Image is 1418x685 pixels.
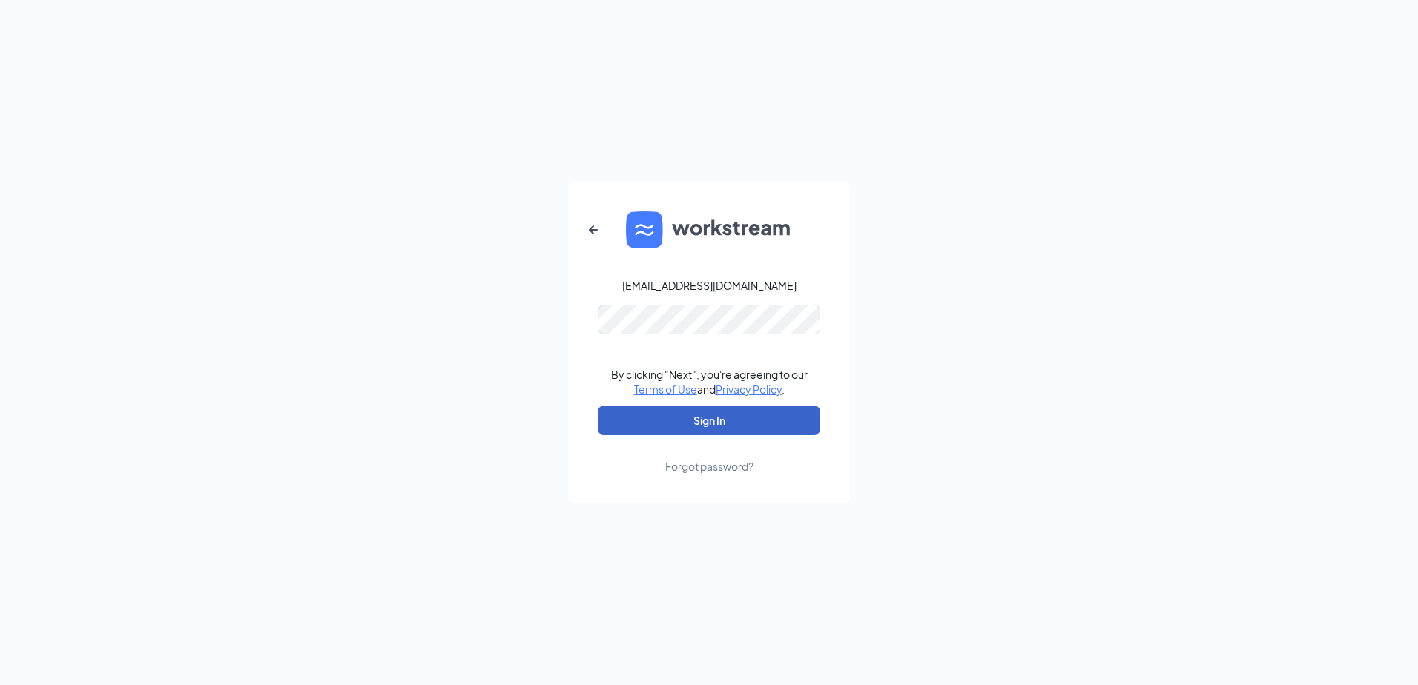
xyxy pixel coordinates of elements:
[716,383,782,396] a: Privacy Policy
[665,435,753,474] a: Forgot password?
[584,221,602,239] svg: ArrowLeftNew
[576,212,611,248] button: ArrowLeftNew
[665,459,753,474] div: Forgot password?
[626,211,792,248] img: WS logo and Workstream text
[622,278,797,293] div: [EMAIL_ADDRESS][DOMAIN_NAME]
[634,383,697,396] a: Terms of Use
[598,406,820,435] button: Sign In
[611,367,808,397] div: By clicking "Next", you're agreeing to our and .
